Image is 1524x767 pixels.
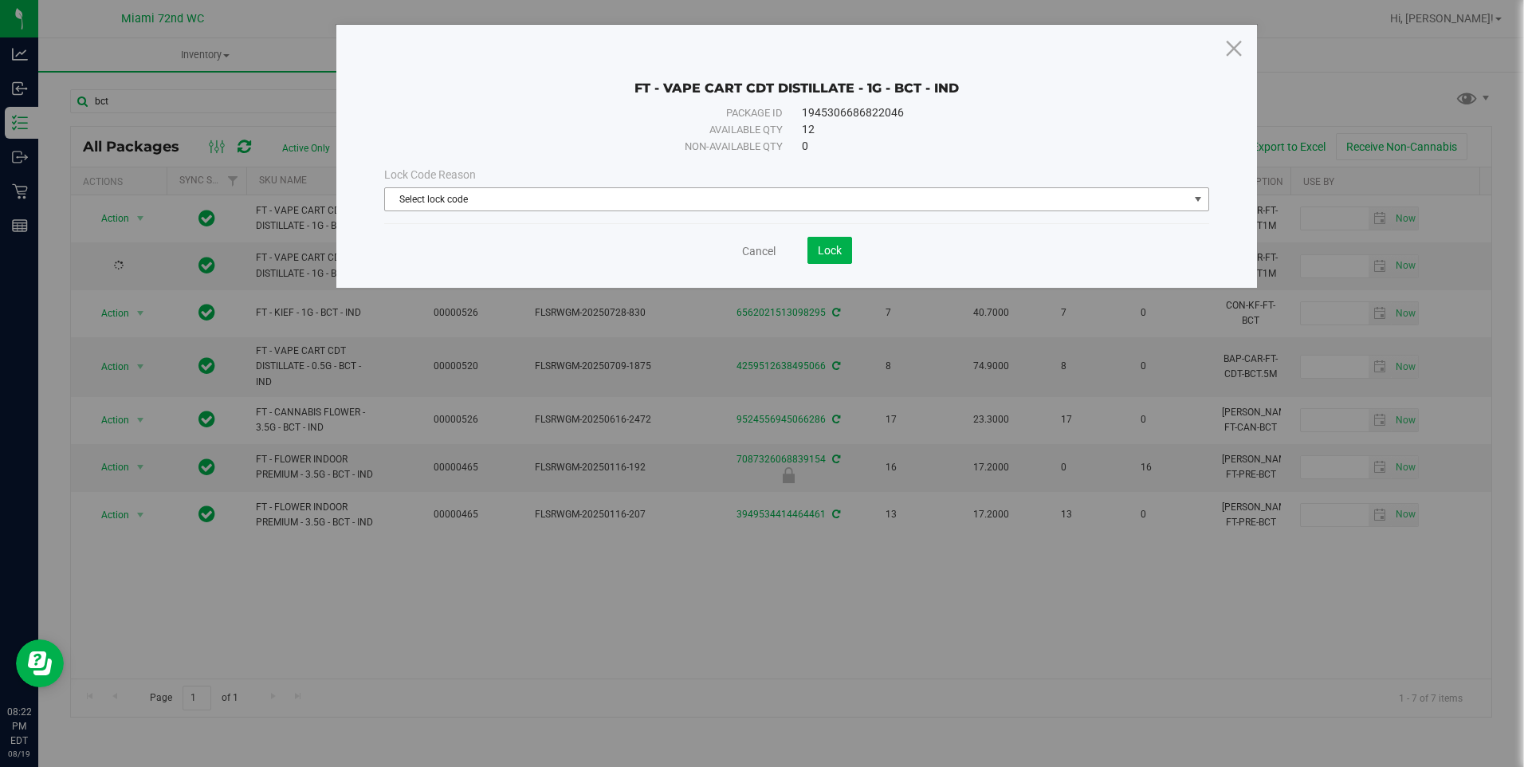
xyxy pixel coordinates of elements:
[802,138,1172,155] div: 0
[802,104,1172,121] div: 1945306686822046
[742,243,776,259] a: Cancel
[1188,188,1208,210] span: select
[384,57,1208,96] div: FT - VAPE CART CDT DISTILLATE - 1G - BCT - IND
[420,122,783,138] div: Available qty
[420,139,783,155] div: Non-available qty
[385,188,1188,210] span: Select lock code
[818,244,842,257] span: Lock
[420,105,783,121] div: Package ID
[807,237,852,264] button: Lock
[802,121,1172,138] div: 12
[16,639,64,687] iframe: Resource center
[384,168,476,181] span: Lock Code Reason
